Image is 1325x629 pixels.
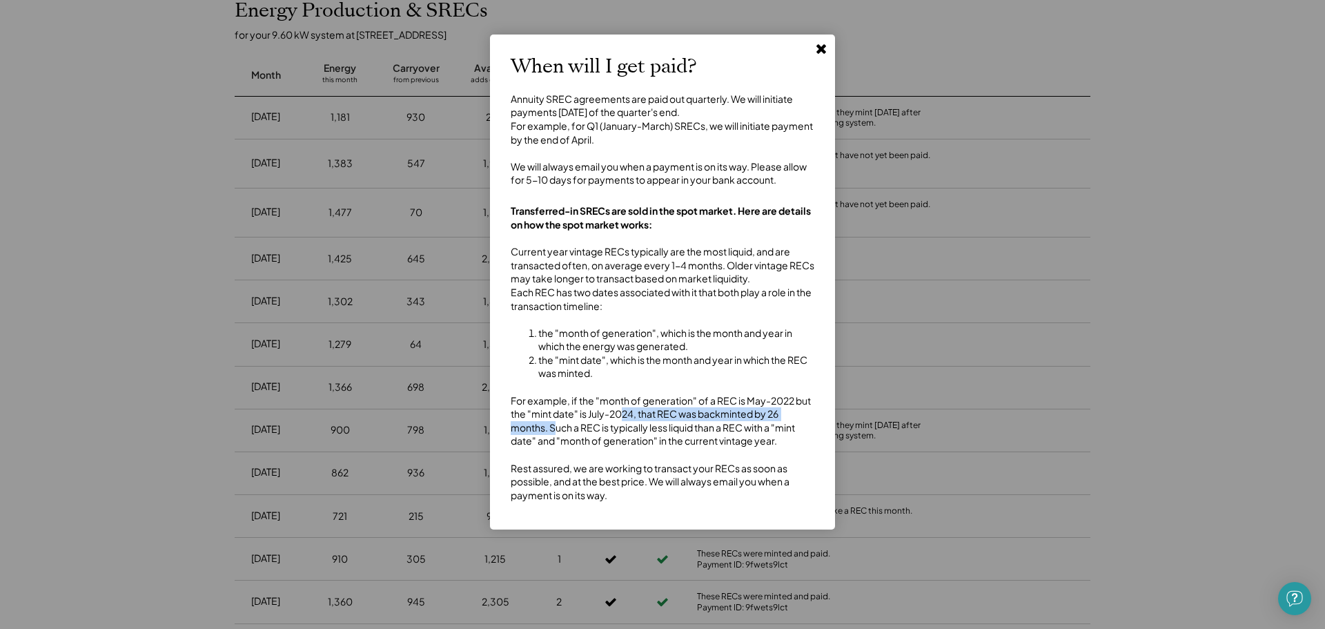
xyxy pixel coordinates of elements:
li: the "mint date", which is the month and year in which the REC was minted. [538,354,814,380]
h2: When will I get paid? [511,55,696,79]
li: the "month of generation", which is the month and year in which the energy was generated. [538,327,814,354]
div: Transferred-in SRECs are sold in the spot market. Here are details on how the spot market works: [511,204,814,231]
div: Current year vintage RECs typically are the most liquid, and are transacted often, on average eve... [511,245,814,502]
div: Open Intercom Messenger [1278,582,1311,615]
div: Annuity SREC agreements are paid out quarterly. We will initiate payments [DATE] of the quarter's... [511,93,814,187]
